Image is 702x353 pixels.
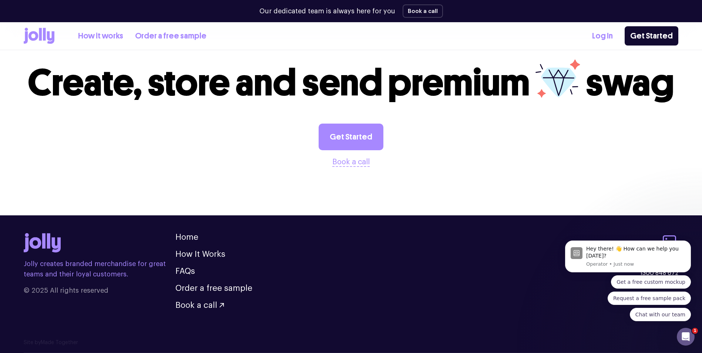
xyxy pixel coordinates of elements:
span: Create, store and send premium [28,60,530,105]
p: Jolly creates branded merchandise for great teams and their loyal customers. [24,259,175,279]
a: FAQs [175,267,195,275]
span: Book a call [175,301,217,309]
button: Book a call [403,4,443,18]
a: Order a free sample [135,30,206,42]
a: Log In [592,30,613,42]
p: Our dedicated team is always here for you [259,6,395,16]
iframe: Intercom notifications message [554,234,702,326]
span: © 2025 All rights reserved [24,285,175,296]
a: Get Started [625,26,678,46]
p: Site by [24,339,678,347]
iframe: Intercom live chat [677,328,695,346]
span: 1 [692,328,698,334]
span: swag [586,60,674,105]
a: Get Started [319,124,383,150]
a: How it works [78,30,123,42]
a: Order a free sample [175,284,252,292]
a: Home [175,233,198,241]
button: Book a call [175,301,224,309]
a: Made Together [41,340,78,345]
button: Book a call [332,156,370,168]
a: How It Works [175,250,225,258]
